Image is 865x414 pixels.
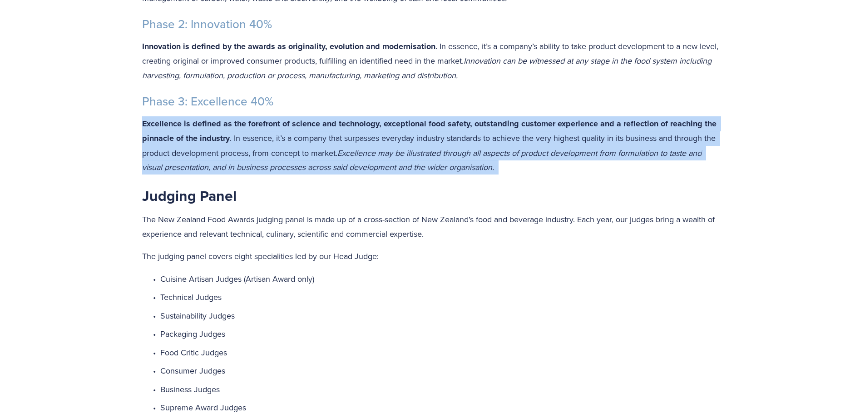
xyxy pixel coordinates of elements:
[160,272,723,286] p: Cuisine Artisan Judges (Artisan Award only)
[142,116,723,175] p: . In essence, it’s a company that surpasses everyday industry standards to achieve the very highe...
[142,39,723,83] p: . In essence, it’s a company’s ability to take product development to a new level, creating origi...
[160,327,723,341] p: Packaging Judges
[160,345,723,360] p: Food Critic Judges
[142,118,719,145] strong: Excellence is defined as the forefront of science and technology, exceptional food safety, outsta...
[142,147,704,173] em: Excellence may be illustrated through all aspects of product development from formulation to tast...
[142,212,723,241] p: The New Zealand Food Awards judging panel is made up of a cross-section of New Zealand’s food and...
[160,364,723,378] p: Consumer Judges
[142,40,435,52] strong: Innovation is defined by the awards as originality, evolution and modernisation
[160,290,723,304] p: Technical Judges
[142,94,723,109] h3: Phase 3: Excellence 40%
[160,382,723,397] p: Business Judges
[142,55,714,81] em: Innovation can be witnessed at any stage in the food system including harvesting, formulation, pr...
[142,185,237,206] strong: Judging Panel
[142,249,723,264] p: The judging panel covers eight specialities led by our Head Judge:
[142,17,723,32] h3: Phase 2: Innovation 40%
[160,309,723,323] p: Sustainability Judges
